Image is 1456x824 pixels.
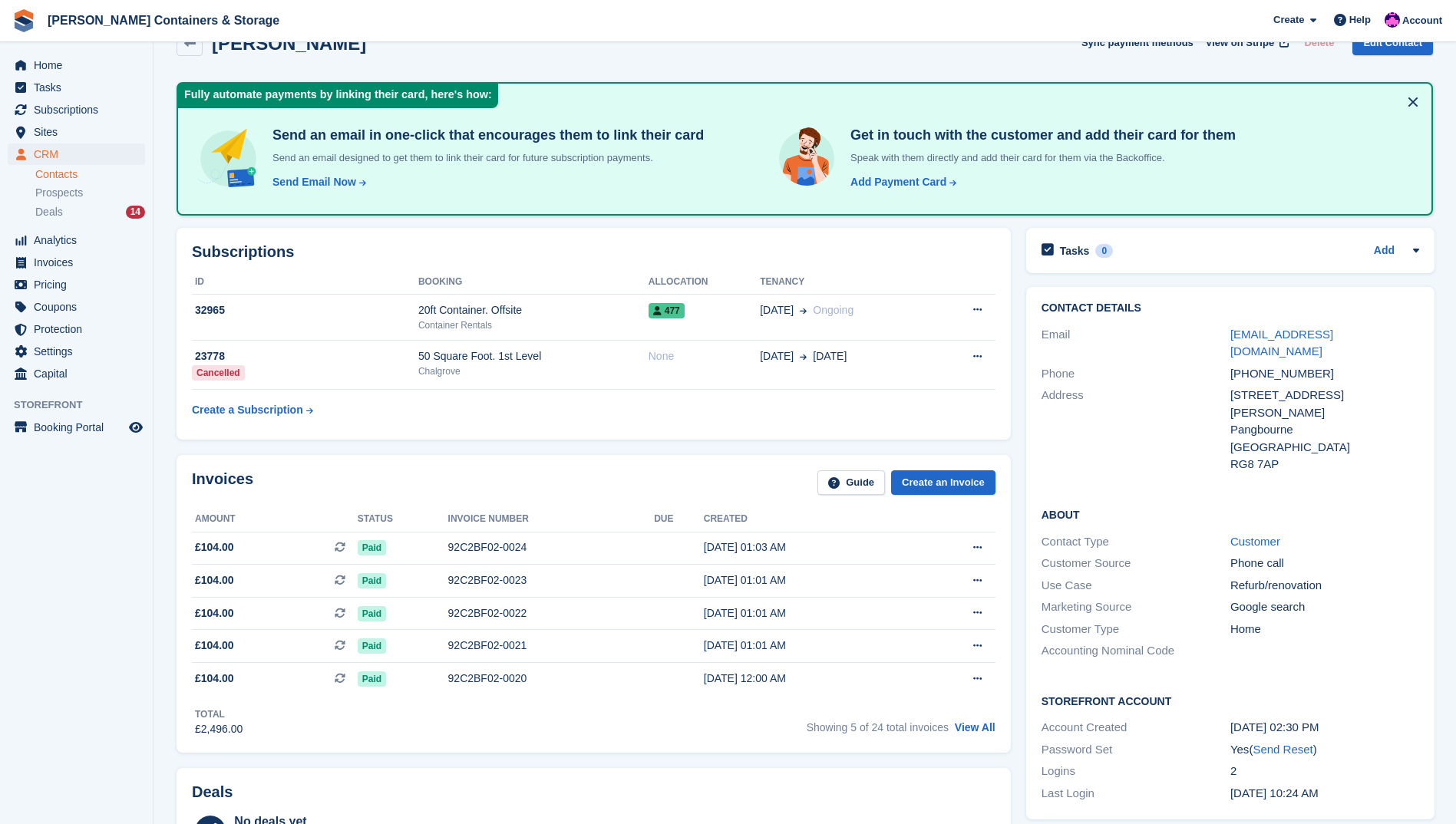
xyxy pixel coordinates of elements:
[266,127,704,144] h4: Send an email in one-click that encourages them to link their card
[418,348,649,364] div: 50 Square Foot. 1st Level
[8,318,145,340] a: menu
[891,470,995,496] a: Create an Invoice
[1253,743,1312,756] a: Send Reset
[704,605,913,621] div: [DATE] 01:01 AM
[649,348,760,364] div: None
[1042,741,1230,759] div: Password Set
[1042,598,1230,616] div: Marketing Source
[813,348,847,364] span: [DATE]
[195,539,234,555] span: £104.00
[1230,535,1280,548] a: Customer
[1230,421,1419,439] div: Pangbourne
[1042,577,1230,595] div: Use Case
[14,397,153,413] span: Storefront
[35,205,63,219] span: Deals
[1200,30,1293,55] a: View on Stripe
[34,77,126,98] span: Tasks
[760,348,794,364] span: [DATE]
[1230,741,1419,759] div: Yes
[195,638,234,654] span: £104.00
[12,9,35,32] img: stora-icon-8386f47178a22dfd0bd8f6a31ec36ba5ce8667c1dd55bd0f319d3a0aa187defe.svg
[760,302,794,318] span: [DATE]
[8,77,145,98] a: menu
[192,396,313,424] a: Create a Subscription
[192,243,995,261] h2: Subscriptions
[8,121,145,143] a: menu
[272,174,356,190] div: Send Email Now
[8,296,145,318] a: menu
[34,341,126,362] span: Settings
[850,174,946,190] div: Add Payment Card
[1042,387,1230,473] div: Address
[955,721,995,733] a: View All
[704,572,913,588] div: [DATE] 01:01 AM
[358,507,448,532] th: Status
[1042,533,1230,551] div: Contact Type
[418,270,649,295] th: Booking
[8,143,145,165] a: menu
[8,229,145,251] a: menu
[34,54,126,76] span: Home
[126,206,145,219] div: 14
[35,204,145,220] a: Deals 14
[448,572,655,588] div: 92C2BF02-0023
[358,671,386,687] span: Paid
[192,365,245,381] div: Cancelled
[448,605,655,621] div: 92C2BF02-0022
[1042,326,1230,361] div: Email
[1298,30,1340,55] button: Delete
[1042,763,1230,780] div: Logins
[704,671,913,687] div: [DATE] 12:00 AM
[1042,555,1230,572] div: Customer Source
[448,638,655,654] div: 92C2BF02-0021
[358,540,386,555] span: Paid
[1042,621,1230,638] div: Customer Type
[1206,35,1274,51] span: View on Stripe
[418,302,649,318] div: 20ft Container. Offsite
[8,363,145,384] a: menu
[1042,506,1419,522] h2: About
[1230,786,1319,799] time: 2023-08-22 09:24:28 UTC
[1230,621,1419,638] div: Home
[1230,328,1333,358] a: [EMAIL_ADDRESS][DOMAIN_NAME]
[192,270,418,295] th: ID
[34,99,126,120] span: Subscriptions
[1042,693,1419,708] h2: Storefront Account
[196,127,260,190] img: send-email-b5881ef4c8f827a638e46e229e590028c7e36e3a6c99d2365469aff88783de13.svg
[8,54,145,76] a: menu
[1230,719,1419,737] div: [DATE] 02:30 PM
[8,252,145,273] a: menu
[844,127,1236,144] h4: Get in touch with the customer and add their card for them
[813,304,853,316] span: Ongoing
[35,167,145,182] a: Contacts
[178,84,498,108] div: Fully automate payments by linking their card, here's how:
[649,270,760,295] th: Allocation
[1402,13,1442,28] span: Account
[1349,12,1371,28] span: Help
[212,33,366,54] h2: [PERSON_NAME]
[8,274,145,295] a: menu
[8,99,145,120] a: menu
[34,121,126,143] span: Sites
[1081,30,1194,55] button: Sync payment methods
[192,470,253,496] h2: Invoices
[807,721,949,733] span: Showing 5 of 24 total invoices
[34,143,126,165] span: CRM
[8,341,145,362] a: menu
[1374,242,1395,260] a: Add
[418,364,649,378] div: Chalgrove
[1230,577,1419,595] div: Refurb/renovation
[1095,244,1113,258] div: 0
[195,572,234,588] span: £104.00
[35,186,83,200] span: Prospects
[127,418,145,437] a: Preview store
[358,638,386,654] span: Paid
[704,539,913,555] div: [DATE] 01:03 AM
[192,302,418,318] div: 32965
[1230,456,1419,473] div: RG8 7AP
[41,8,286,33] a: [PERSON_NAME] Containers & Storage
[760,270,935,295] th: Tenancy
[266,150,704,166] p: Send an email designed to get them to link their card for future subscription payments.
[448,507,655,532] th: Invoice number
[1042,365,1230,383] div: Phone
